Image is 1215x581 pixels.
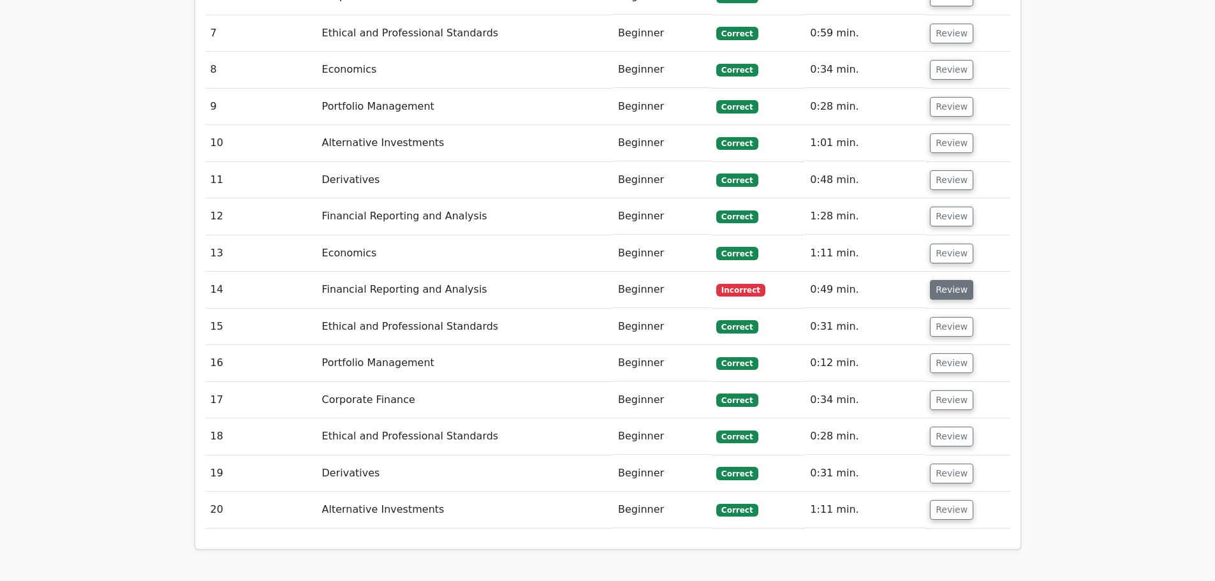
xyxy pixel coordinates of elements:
td: Beginner [613,345,711,381]
td: Ethical and Professional Standards [317,418,613,455]
td: Financial Reporting and Analysis [317,272,613,308]
span: Correct [716,357,758,370]
span: Incorrect [716,284,765,297]
td: 19 [205,455,317,492]
td: Portfolio Management [317,89,613,125]
button: Review [930,133,973,153]
td: 0:28 min. [805,89,925,125]
button: Review [930,464,973,483]
td: Economics [317,235,613,272]
td: 1:11 min. [805,235,925,272]
td: 12 [205,198,317,235]
span: Correct [716,430,758,443]
span: Correct [716,210,758,223]
td: 15 [205,309,317,345]
button: Review [930,207,973,226]
span: Correct [716,247,758,260]
td: 9 [205,89,317,125]
td: 0:34 min. [805,52,925,88]
button: Review [930,280,973,300]
td: 0:28 min. [805,418,925,455]
td: 1:01 min. [805,125,925,161]
td: Economics [317,52,613,88]
span: Correct [716,393,758,406]
span: Correct [716,504,758,517]
td: 8 [205,52,317,88]
td: Alternative Investments [317,125,613,161]
td: Beginner [613,418,711,455]
td: Beginner [613,15,711,52]
button: Review [930,317,973,337]
td: 13 [205,235,317,272]
td: Ethical and Professional Standards [317,309,613,345]
td: 10 [205,125,317,161]
td: 0:49 min. [805,272,925,308]
button: Review [930,500,973,520]
td: Beginner [613,89,711,125]
td: Beginner [613,309,711,345]
span: Correct [716,64,758,77]
td: 20 [205,492,317,528]
td: Derivatives [317,162,613,198]
td: Financial Reporting and Analysis [317,198,613,235]
span: Correct [716,467,758,480]
td: Beginner [613,382,711,418]
td: 16 [205,345,317,381]
td: 14 [205,272,317,308]
span: Correct [716,27,758,40]
td: 11 [205,162,317,198]
td: 18 [205,418,317,455]
td: Beginner [613,162,711,198]
td: 0:12 min. [805,345,925,381]
td: 7 [205,15,317,52]
td: Beginner [613,52,711,88]
td: 17 [205,382,317,418]
span: Correct [716,320,758,333]
span: Correct [716,173,758,186]
button: Review [930,60,973,80]
td: Alternative Investments [317,492,613,528]
button: Review [930,427,973,446]
td: 0:31 min. [805,309,925,345]
span: Correct [716,100,758,113]
td: 1:11 min. [805,492,925,528]
td: Beginner [613,235,711,272]
td: Beginner [613,125,711,161]
td: Corporate Finance [317,382,613,418]
td: Beginner [613,198,711,235]
td: Beginner [613,492,711,528]
button: Review [930,24,973,43]
button: Review [930,353,973,373]
td: 0:34 min. [805,382,925,418]
td: 0:48 min. [805,162,925,198]
td: Ethical and Professional Standards [317,15,613,52]
td: 0:59 min. [805,15,925,52]
td: Portfolio Management [317,345,613,381]
td: 0:31 min. [805,455,925,492]
button: Review [930,244,973,263]
span: Correct [716,137,758,150]
td: Derivatives [317,455,613,492]
td: Beginner [613,455,711,492]
button: Review [930,97,973,117]
button: Review [930,170,973,190]
td: Beginner [613,272,711,308]
button: Review [930,390,973,410]
td: 1:28 min. [805,198,925,235]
